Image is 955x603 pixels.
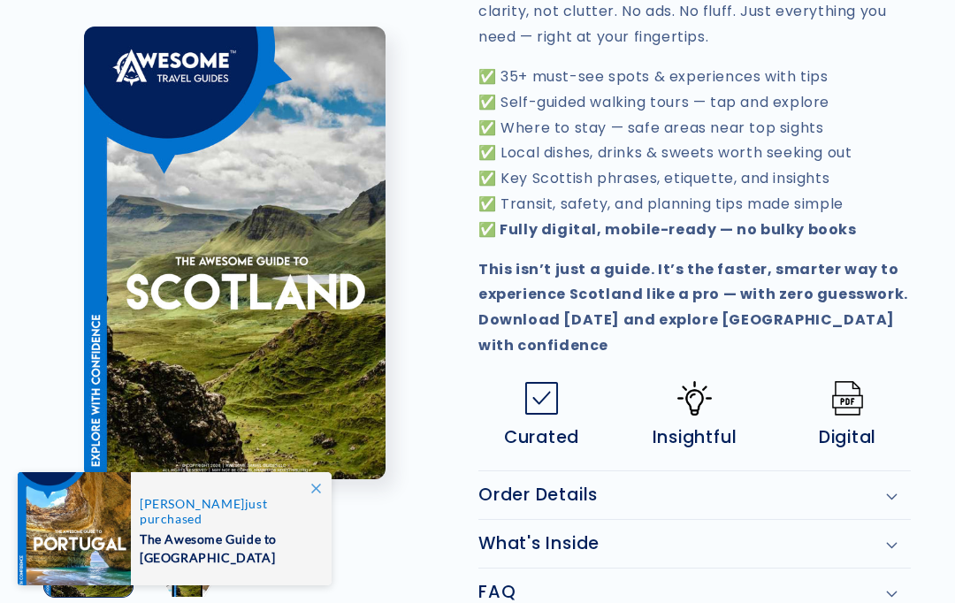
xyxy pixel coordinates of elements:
[478,65,911,243] p: ✅ 35+ must-see spots & experiences with tips ✅ Self-guided walking tours — tap and explore ✅ Wher...
[44,27,434,596] media-gallery: Gallery Viewer
[677,381,712,416] img: Idea-icon.png
[478,520,911,568] summary: What's Inside
[819,427,876,448] span: Digital
[478,485,598,506] h2: Order Details
[478,533,600,554] h2: What's Inside
[478,471,911,519] summary: Order Details
[140,496,313,526] span: just purchased
[504,427,579,448] span: Curated
[140,496,245,511] span: [PERSON_NAME]
[478,259,908,355] strong: This isn’t just a guide. It’s the faster, smarter way to experience Scotland like a pro — with ze...
[478,582,516,603] h2: FAQ
[653,427,737,448] span: Insightful
[140,526,313,567] span: The Awesome Guide to [GEOGRAPHIC_DATA]
[830,381,865,416] img: Pdf.png
[478,219,857,240] strong: ✅ Fully digital, mobile-ready — no bulky books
